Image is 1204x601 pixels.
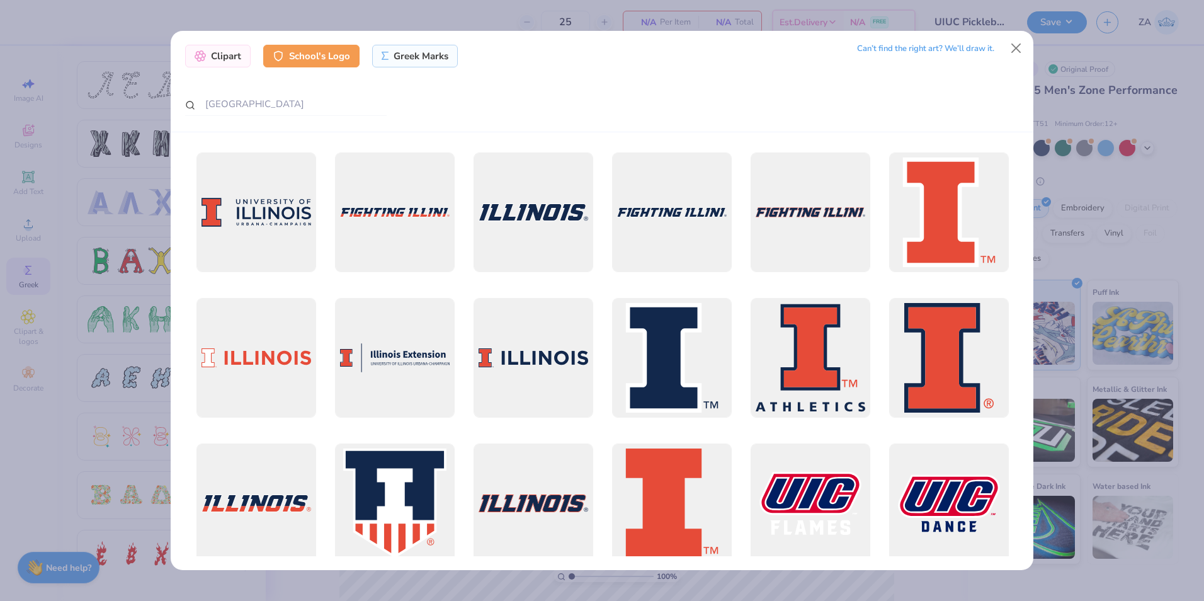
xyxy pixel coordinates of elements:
div: School's Logo [263,45,360,67]
button: Close [1004,36,1028,60]
div: Can’t find the right art? We’ll draw it. [857,38,994,60]
input: Search by name [185,93,387,116]
div: Greek Marks [372,45,458,67]
div: Clipart [185,45,251,67]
